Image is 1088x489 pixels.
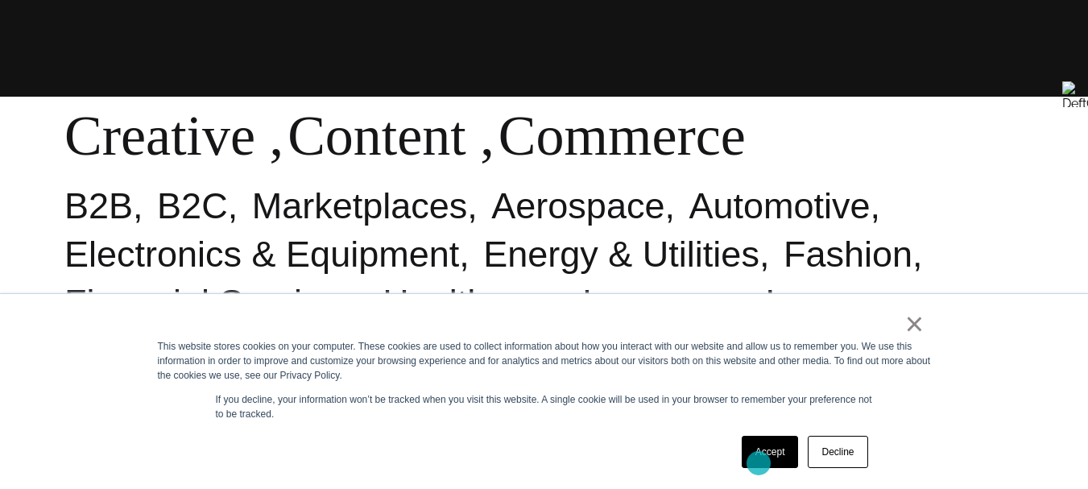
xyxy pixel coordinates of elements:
a: Financial Services [64,282,358,323]
span: , [480,105,494,167]
a: Electronics & Equipment [64,234,459,275]
a: × [905,317,925,331]
a: Accept [742,436,799,468]
a: B2B [64,185,133,226]
a: Marketplaces [252,185,468,226]
a: Healthcare [383,282,558,323]
div: This website stores cookies on your computer. These cookies are used to collect information about... [158,339,931,383]
a: B2C [157,185,228,226]
a: Luxury [766,282,875,323]
a: Creative [64,105,255,167]
a: Insurance [582,282,742,323]
a: Energy & Utilities [483,234,759,275]
a: Commerce [498,105,746,167]
a: Automotive [689,185,870,226]
a: Decline [808,436,867,468]
a: Aerospace [491,185,664,226]
p: If you decline, your information won’t be tracked when you visit this website. A single cookie wi... [216,392,873,421]
a: Content [288,105,466,167]
a: Fashion [784,234,912,275]
span: , [270,105,284,167]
